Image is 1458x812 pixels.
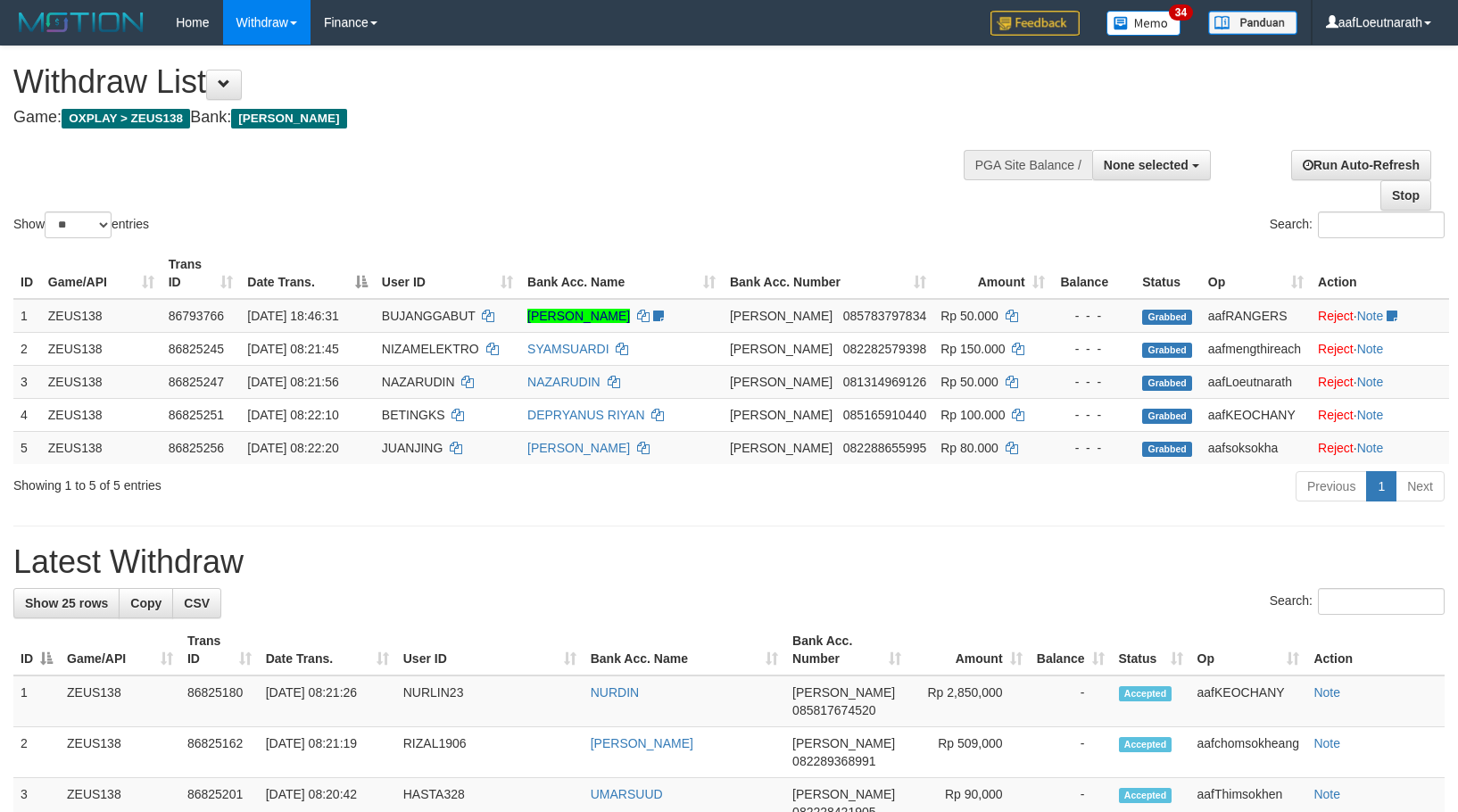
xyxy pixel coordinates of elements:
span: [PERSON_NAME] [792,736,895,750]
span: Copy 085165910440 to clipboard [843,408,926,422]
input: Search: [1318,211,1445,238]
span: [PERSON_NAME] [730,441,833,455]
span: [PERSON_NAME] [792,787,895,801]
a: [PERSON_NAME] [527,441,630,455]
td: [DATE] 08:21:26 [259,675,396,727]
th: Bank Acc. Number: activate to sort column ascending [785,625,908,675]
td: aafKEOCHANY [1201,398,1311,431]
a: Reject [1318,408,1354,422]
span: Copy 081314969126 to clipboard [843,375,926,389]
a: DEPRYANUS RIYAN [527,408,644,422]
span: Rp 80.000 [940,441,998,455]
td: [DATE] 08:21:19 [259,727,396,778]
span: [PERSON_NAME] [792,685,895,700]
span: Accepted [1119,788,1172,803]
img: panduan.png [1208,11,1297,35]
span: 86825251 [169,408,224,422]
a: Stop [1380,180,1431,211]
span: Copy 085783797834 to clipboard [843,309,926,323]
span: Accepted [1119,737,1172,752]
span: [PERSON_NAME] [730,408,833,422]
th: Op: activate to sort column ascending [1201,248,1311,299]
th: Status: activate to sort column ascending [1112,625,1190,675]
h4: Game: Bank: [13,109,954,127]
td: · [1311,332,1449,365]
span: Grabbed [1142,409,1192,424]
span: Copy 082288655995 to clipboard [843,441,926,455]
a: Note [1313,736,1340,750]
a: CSV [172,588,221,618]
span: Show 25 rows [25,596,108,610]
td: ZEUS138 [60,675,180,727]
a: Note [1357,375,1384,389]
td: ZEUS138 [60,727,180,778]
a: [PERSON_NAME] [591,736,693,750]
th: Action [1311,248,1449,299]
th: Game/API: activate to sort column ascending [41,248,162,299]
span: [DATE] 08:22:20 [247,441,338,455]
span: Grabbed [1142,343,1192,358]
a: Reject [1318,309,1354,323]
td: Rp 509,000 [908,727,1029,778]
span: [DATE] 18:46:31 [247,309,338,323]
span: Grabbed [1142,376,1192,391]
div: - - - [1059,439,1129,457]
td: · [1311,365,1449,398]
td: ZEUS138 [41,299,162,333]
td: 1 [13,675,60,727]
div: - - - [1059,406,1129,424]
span: 86825256 [169,441,224,455]
a: Reject [1318,441,1354,455]
td: 5 [13,431,41,464]
td: 86825162 [180,727,259,778]
span: BUJANGGABUT [382,309,476,323]
td: aafRANGERS [1201,299,1311,333]
label: Search: [1270,588,1445,615]
td: aafsoksokha [1201,431,1311,464]
span: [DATE] 08:21:56 [247,375,338,389]
td: RIZAL1906 [396,727,584,778]
td: Rp 2,850,000 [908,675,1029,727]
th: Game/API: activate to sort column ascending [60,625,180,675]
span: Grabbed [1142,442,1192,457]
span: CSV [184,596,210,610]
h1: Latest Withdraw [13,544,1445,580]
span: 86825247 [169,375,224,389]
a: SYAMSUARDI [527,342,609,356]
th: Op: activate to sort column ascending [1190,625,1307,675]
button: None selected [1092,150,1211,180]
td: - [1030,727,1112,778]
td: 1 [13,299,41,333]
a: Previous [1296,471,1367,501]
img: Feedback.jpg [990,11,1080,36]
span: [PERSON_NAME] [730,309,833,323]
th: User ID: activate to sort column ascending [396,625,584,675]
span: JUANJING [382,441,443,455]
span: Copy 082289368991 to clipboard [792,754,875,768]
div: Showing 1 to 5 of 5 entries [13,469,594,494]
th: Balance [1052,248,1136,299]
span: Copy [130,596,162,610]
th: Amount: activate to sort column ascending [908,625,1029,675]
td: · [1311,299,1449,333]
span: BETINGKS [382,408,445,422]
td: ZEUS138 [41,332,162,365]
span: Grabbed [1142,310,1192,325]
span: NIZAMELEKTRO [382,342,479,356]
th: Date Trans.: activate to sort column descending [240,248,375,299]
th: Status [1135,248,1201,299]
div: PGA Site Balance / [964,150,1092,180]
td: aafLoeutnarath [1201,365,1311,398]
th: Action [1306,625,1445,675]
span: [DATE] 08:21:45 [247,342,338,356]
td: NURLIN23 [396,675,584,727]
div: - - - [1059,340,1129,358]
td: - [1030,675,1112,727]
td: aafmengthireach [1201,332,1311,365]
span: Rp 50.000 [940,309,998,323]
input: Search: [1318,588,1445,615]
h1: Withdraw List [13,64,954,100]
span: 34 [1169,4,1193,21]
select: Showentries [45,211,112,238]
div: - - - [1059,307,1129,325]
